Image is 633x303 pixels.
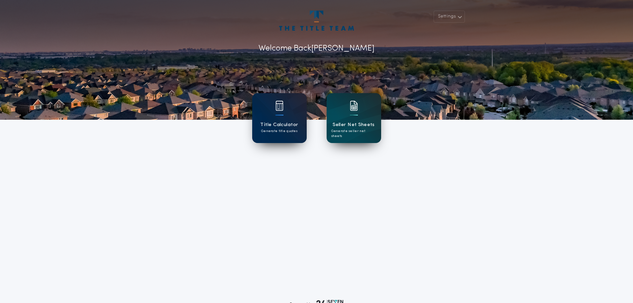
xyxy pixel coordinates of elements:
[252,93,307,143] a: card iconTitle CalculatorGenerate title quotes
[333,121,375,129] h1: Seller Net Sheets
[327,93,381,143] a: card iconSeller Net SheetsGenerate seller net sheets
[260,121,298,129] h1: Title Calculator
[275,101,283,111] img: card icon
[261,129,297,134] p: Generate title quotes
[259,43,374,55] p: Welcome Back [PERSON_NAME]
[279,11,354,31] img: account-logo
[434,11,465,23] button: Settings
[350,101,358,111] img: card icon
[331,129,376,139] p: Generate seller net sheets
